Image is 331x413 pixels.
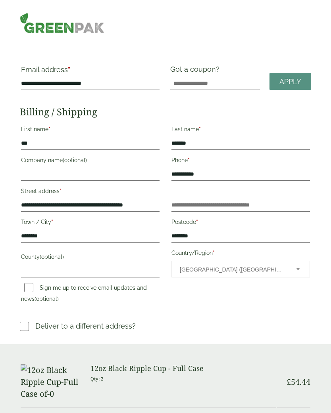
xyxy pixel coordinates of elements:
p: Deliver to a different address? [35,321,136,331]
h3: 12oz Black Ripple Cup - Full Case [90,364,276,373]
abbr: required [188,157,190,163]
label: Sign me up to receive email updates and news [21,285,147,304]
abbr: required [213,250,215,256]
bdi: 54.44 [287,377,310,387]
label: Email address [21,66,160,77]
abbr: required [48,126,50,132]
abbr: required [60,188,62,194]
abbr: required [199,126,201,132]
a: Apply [269,73,311,90]
span: (optional) [35,296,59,302]
label: Last name [171,124,310,137]
label: Company name [21,155,160,168]
input: Sign me up to receive email updates and news(optional) [24,283,33,292]
span: United Kingdom (UK) [180,261,286,278]
span: (optional) [40,254,64,260]
span: Country/Region [171,261,310,277]
label: Street address [21,185,160,199]
label: Postcode [171,216,310,230]
label: Got a coupon? [170,65,223,77]
h2: Billing / Shipping [20,106,311,118]
span: (optional) [63,157,87,163]
label: First name [21,124,160,137]
label: Town / City [21,216,160,230]
img: 12oz Black Ripple Cup-Full Case of-0 [21,364,81,400]
abbr: required [196,219,198,225]
label: Country/Region [171,247,310,261]
small: Qty: 2 [90,376,104,382]
span: £ [287,377,291,387]
span: Apply [279,77,301,86]
abbr: required [68,65,70,74]
label: County [21,251,160,265]
label: Phone [171,155,310,168]
abbr: required [51,219,53,225]
img: GreenPak Supplies [20,13,104,33]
